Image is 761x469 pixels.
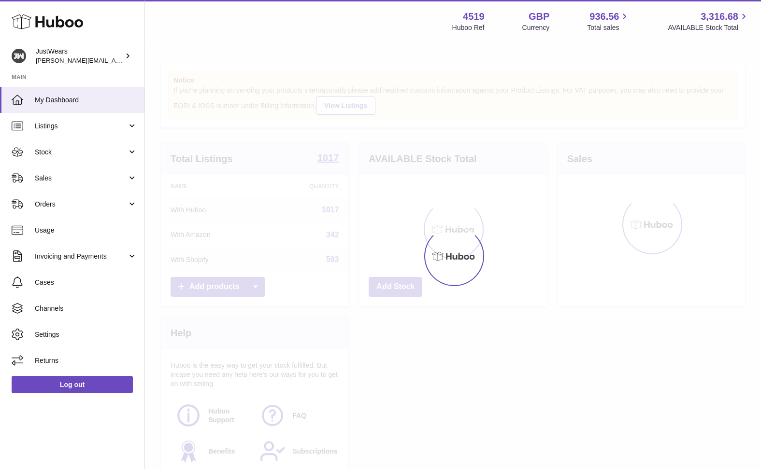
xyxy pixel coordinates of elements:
[35,278,137,287] span: Cases
[529,10,549,23] strong: GBP
[701,10,738,23] span: 3,316.68
[463,10,485,23] strong: 4519
[35,200,127,209] span: Orders
[35,122,127,131] span: Listings
[587,23,630,32] span: Total sales
[452,23,485,32] div: Huboo Ref
[668,23,749,32] span: AVAILABLE Stock Total
[35,252,127,261] span: Invoicing and Payments
[35,148,127,157] span: Stock
[668,10,749,32] a: 3,316.68 AVAILABLE Stock Total
[36,56,194,64] span: [PERSON_NAME][EMAIL_ADDRESS][DOMAIN_NAME]
[35,226,137,235] span: Usage
[589,10,619,23] span: 936.56
[35,356,137,365] span: Returns
[587,10,630,32] a: 936.56 Total sales
[12,376,133,393] a: Log out
[35,96,137,105] span: My Dashboard
[36,47,123,65] div: JustWears
[12,49,26,63] img: josh@just-wears.com
[522,23,550,32] div: Currency
[35,330,137,339] span: Settings
[35,174,127,183] span: Sales
[35,304,137,313] span: Channels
